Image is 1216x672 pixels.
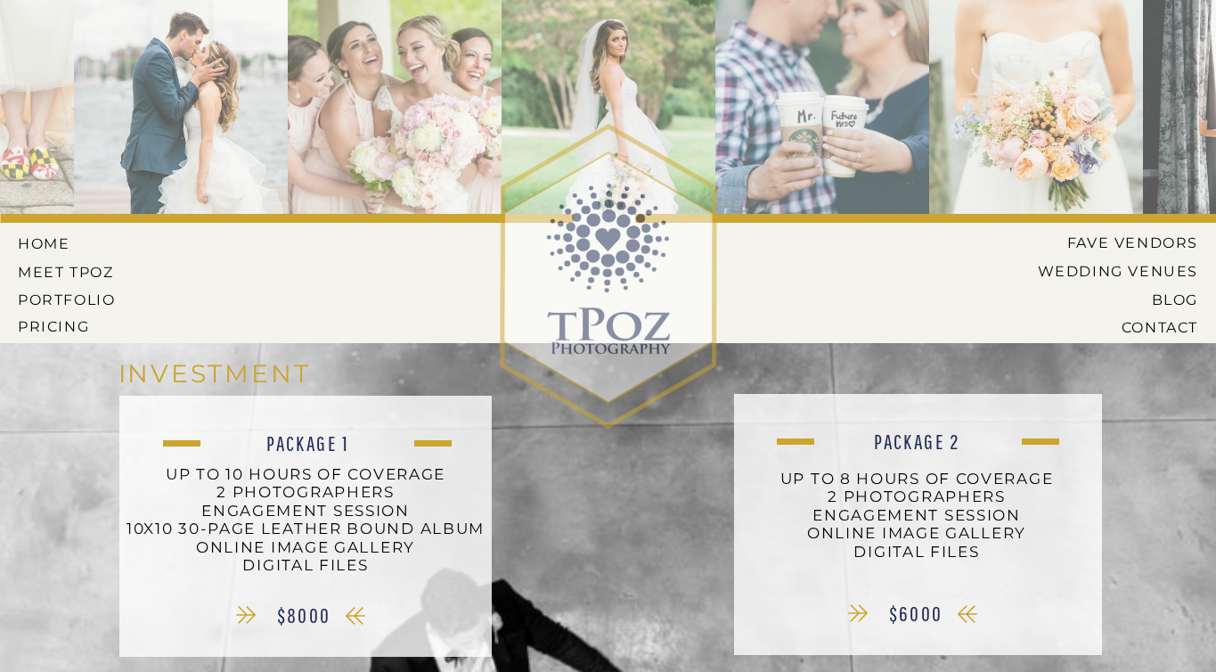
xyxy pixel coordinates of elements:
a: PORTFOLIO [18,291,119,307]
nav: $6000 [862,602,970,641]
nav: $8000 [250,604,358,643]
p: up to 8 hours of coverage 2 photographers engagement session online image gallery digital files [738,470,1097,584]
a: Pricing [18,318,119,334]
a: MEET tPoz [18,264,115,280]
a: CONTACT [1058,319,1198,335]
p: UP TO 10 HOURS OF COVERAGE 2 PHOTOGRAPHERS ENGAGEMENT SESSION 10X10 30-PAGE LEATHER BOUND ALBUM O... [124,465,488,598]
a: Wedding Venues [1010,263,1198,279]
h2: Package 1 [159,432,458,454]
a: HOME [18,235,98,251]
a: BLOG [1024,291,1198,307]
h1: INVESTMENT [118,359,361,391]
h2: Package 2 [769,430,1067,452]
a: Fave Vendors [1052,234,1198,250]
